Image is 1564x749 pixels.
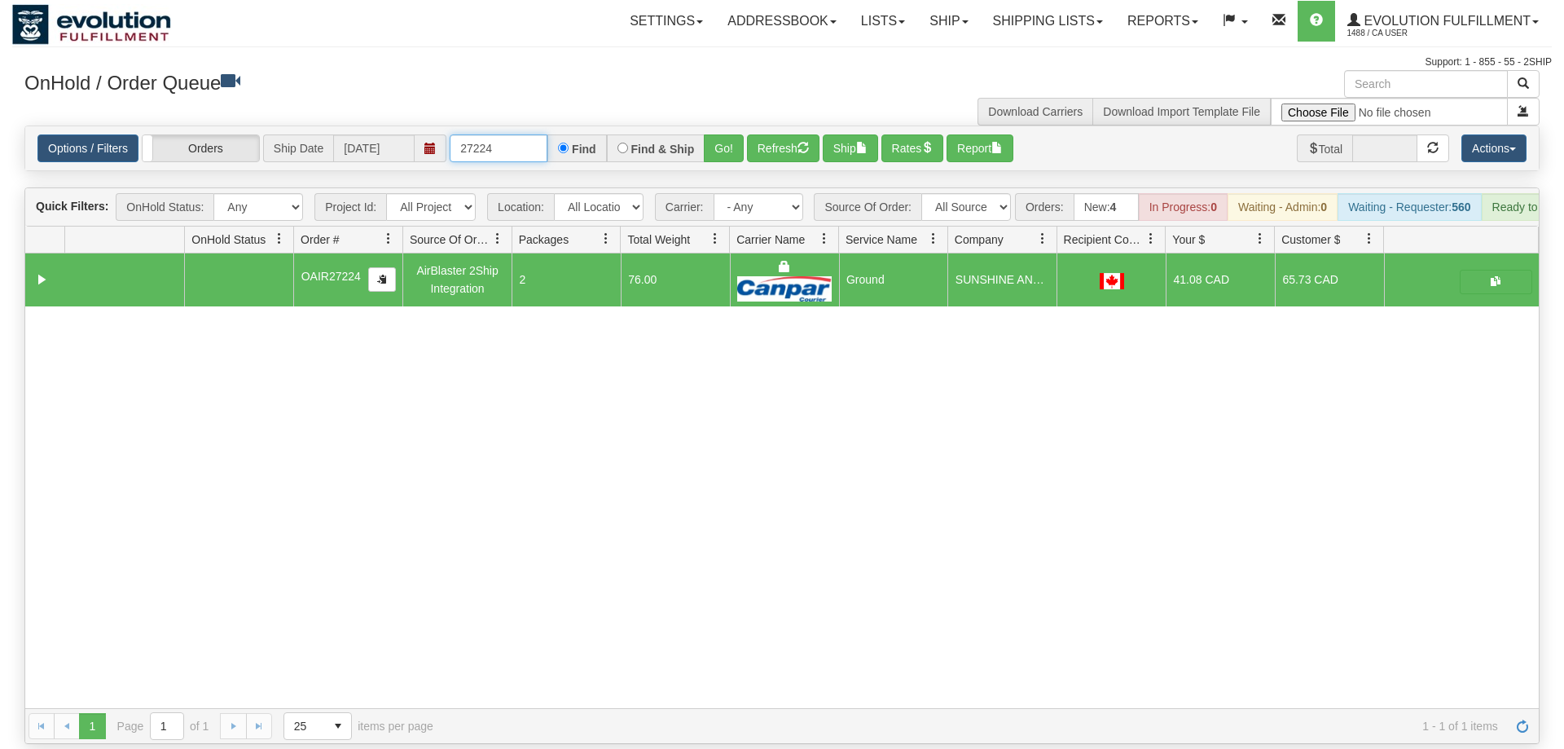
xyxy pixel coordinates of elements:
span: Service Name [846,231,917,248]
span: 2 [519,273,525,286]
div: Support: 1 - 855 - 55 - 2SHIP [12,55,1552,69]
strong: 0 [1210,200,1217,214]
span: Carrier Name [736,231,805,248]
a: Customer $ filter column settings [1355,225,1383,253]
strong: 4 [1110,200,1117,214]
label: Quick Filters: [36,198,108,214]
img: CA [1100,273,1124,289]
a: Carrier Name filter column settings [811,225,838,253]
a: Options / Filters [37,134,138,162]
span: Total [1297,134,1353,162]
button: Refresh [747,134,819,162]
a: Ship [917,1,980,42]
button: Ship [823,134,878,162]
a: Lists [849,1,917,42]
input: Import [1271,98,1508,126]
td: 65.73 CAD [1275,253,1384,306]
div: In Progress: [1139,193,1228,221]
a: Settings [617,1,715,42]
span: 1488 / CA User [1347,25,1470,42]
a: Evolution Fulfillment 1488 / CA User [1335,1,1551,42]
div: New: [1074,193,1139,221]
img: logo1488.jpg [12,4,171,45]
span: OAIR27224 [301,270,361,283]
span: Source Of Order: [814,193,921,221]
button: Go! [704,134,744,162]
strong: 560 [1452,200,1470,214]
strong: 0 [1320,200,1327,214]
span: Packages [519,231,569,248]
span: OnHold Status [191,231,266,248]
span: Carrier: [655,193,714,221]
span: Recipient Country [1064,231,1145,248]
span: 25 [294,718,315,734]
span: OnHold Status: [116,193,213,221]
a: Refresh [1509,713,1535,739]
td: 41.08 CAD [1166,253,1275,306]
div: Waiting - Admin: [1228,193,1338,221]
a: Recipient Country filter column settings [1137,225,1165,253]
a: Reports [1115,1,1210,42]
span: Customer $ [1281,231,1340,248]
a: Download Carriers [988,105,1083,118]
button: Shipping Documents [1460,270,1532,294]
label: Find & Ship [631,143,695,155]
span: Total Weight [627,231,690,248]
span: 76.00 [628,273,657,286]
a: Collapse [32,270,52,290]
a: Addressbook [715,1,849,42]
div: Waiting - Requester: [1338,193,1481,221]
span: items per page [283,712,433,740]
a: Total Weight filter column settings [701,225,729,253]
span: Evolution Fulfillment [1360,14,1531,28]
span: Ship Date [263,134,333,162]
label: Find [572,143,596,155]
a: Your $ filter column settings [1246,225,1274,253]
span: Orders: [1015,193,1074,221]
span: Location: [487,193,554,221]
a: OnHold Status filter column settings [266,225,293,253]
td: Ground [839,253,948,306]
span: Project Id: [314,193,386,221]
span: Your $ [1172,231,1205,248]
a: Download Import Template File [1103,105,1260,118]
span: select [325,713,351,739]
a: Order # filter column settings [375,225,402,253]
td: SUNSHINE AND SKI [947,253,1057,306]
button: Search [1507,70,1540,98]
span: 1 - 1 of 1 items [456,720,1498,733]
div: grid toolbar [25,188,1539,227]
span: Source Of Order [410,231,491,248]
a: Packages filter column settings [592,225,620,253]
img: Canpar [737,276,832,302]
input: Search [1344,70,1508,98]
label: Orders [143,135,259,161]
button: Report [947,134,1013,162]
span: Order # [301,231,339,248]
span: Page 1 [79,713,105,739]
button: Rates [881,134,944,162]
button: Copy to clipboard [368,267,396,292]
span: Company [955,231,1004,248]
div: AirBlaster 2Ship Integration [411,262,505,298]
input: Page 1 [151,713,183,739]
button: Actions [1461,134,1527,162]
a: Source Of Order filter column settings [484,225,512,253]
h3: OnHold / Order Queue [24,70,770,94]
input: Order # [450,134,547,162]
span: Page sizes drop down [283,712,352,740]
a: Company filter column settings [1029,225,1057,253]
a: Shipping lists [981,1,1115,42]
a: Service Name filter column settings [920,225,947,253]
span: Page of 1 [117,712,209,740]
